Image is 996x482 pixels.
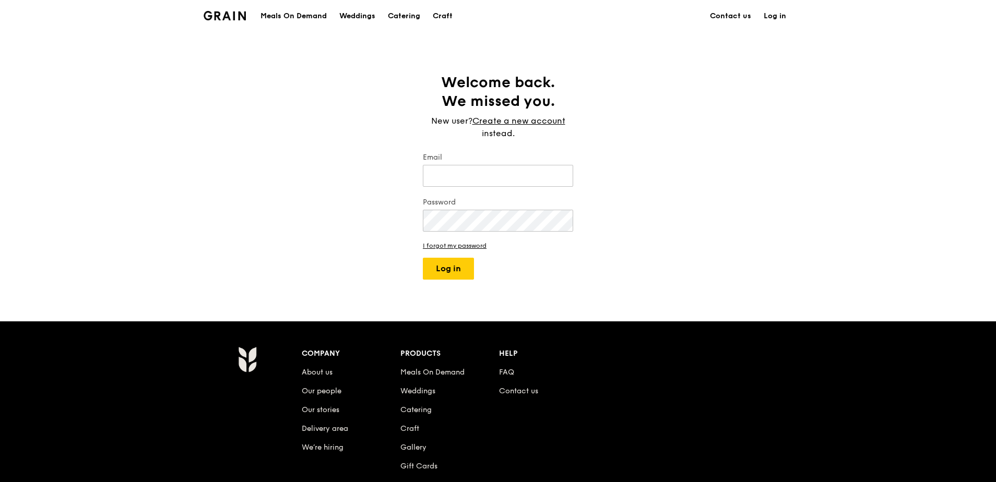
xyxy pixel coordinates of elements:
div: Company [302,346,400,361]
a: Craft [400,424,419,433]
a: Contact us [499,387,538,395]
a: Create a new account [472,115,565,127]
a: Delivery area [302,424,348,433]
a: Gallery [400,443,426,452]
img: Grain [238,346,256,372]
a: Our people [302,387,341,395]
a: I forgot my password [423,242,573,249]
span: instead. [482,128,515,138]
div: Meals On Demand [260,1,327,32]
a: Weddings [400,387,435,395]
a: FAQ [499,368,514,377]
div: Craft [433,1,453,32]
div: Weddings [339,1,375,32]
div: Catering [388,1,420,32]
span: New user? [431,116,472,126]
a: Gift Cards [400,462,437,471]
a: Contact us [704,1,757,32]
a: Craft [426,1,459,32]
a: We’re hiring [302,443,343,452]
div: Help [499,346,598,361]
div: Products [400,346,499,361]
img: Grain [204,11,246,20]
a: Weddings [333,1,382,32]
a: Catering [400,405,432,414]
button: Log in [423,258,474,280]
label: Email [423,152,573,163]
a: Catering [382,1,426,32]
h1: Welcome back. We missed you. [423,73,573,111]
a: About us [302,368,333,377]
label: Password [423,197,573,208]
a: Log in [757,1,792,32]
a: Our stories [302,405,339,414]
a: Meals On Demand [400,368,465,377]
